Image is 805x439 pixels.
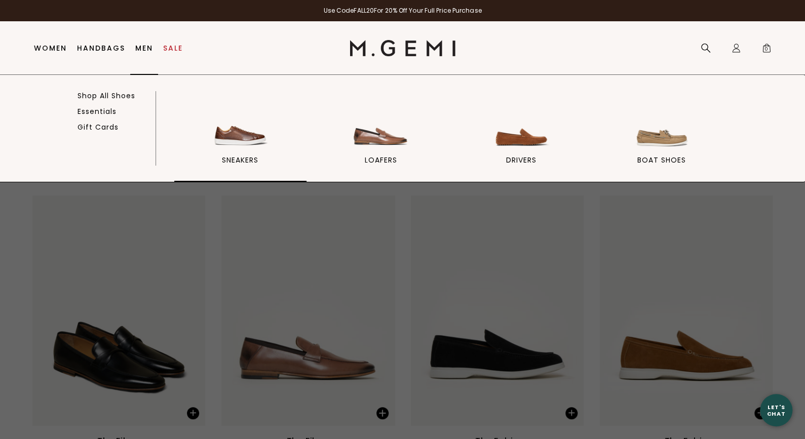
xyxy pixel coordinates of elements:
a: Men [135,44,153,52]
img: drivers [493,94,550,150]
a: Sale [163,44,183,52]
a: loafers [315,94,447,182]
a: sneakers [174,94,306,182]
span: sneakers [222,155,258,165]
strong: FALL20 [354,6,374,15]
div: Let's Chat [760,404,792,416]
span: loafers [364,155,397,165]
span: 0 [761,45,772,55]
a: Handbags [77,44,125,52]
a: drivers [455,94,587,182]
img: Boat Shoes [633,94,690,150]
a: Essentials [78,107,117,116]
img: sneakers [212,94,269,150]
a: Women [34,44,67,52]
a: Boat Shoes [595,94,727,182]
span: Boat Shoes [637,155,686,165]
a: Gift Cards [78,123,119,132]
a: Shop All Shoes [78,91,135,100]
span: drivers [506,155,536,165]
img: loafers [352,94,409,150]
img: M.Gemi [350,40,455,56]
